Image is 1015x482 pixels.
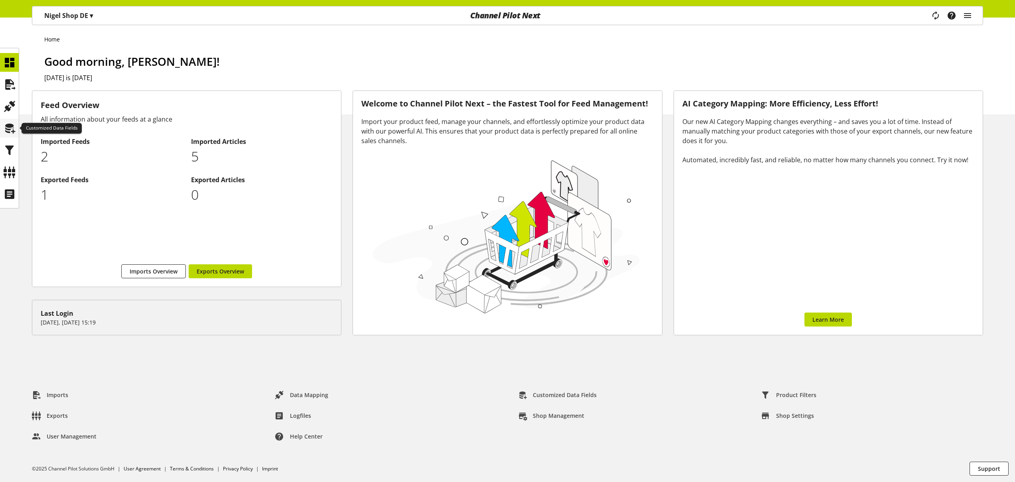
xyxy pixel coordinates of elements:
p: Nigel Shop DE [44,11,93,20]
h3: Welcome to Channel Pilot Next – the Fastest Tool for Feed Management! [361,99,653,108]
div: Import your product feed, manage your channels, and effortlessly optimize your product data with ... [361,117,653,146]
a: Product Filters [755,388,823,402]
button: Support [970,462,1009,476]
a: Customized Data Fields [512,388,603,402]
a: Terms & Conditions [170,465,214,472]
span: Support [978,464,1000,473]
span: Product Filters [776,391,816,399]
p: 5 [191,146,333,167]
span: Exports Overview [197,267,244,275]
a: Help center [269,429,329,444]
div: Last Login [41,309,333,318]
h2: [DATE] is [DATE] [44,73,983,83]
span: Shop Settings [776,411,814,420]
p: 2 [41,146,183,167]
a: Shop Management [512,409,591,423]
a: User Management [26,429,103,444]
a: Data Mapping [269,388,335,402]
span: Exports [47,411,68,420]
h3: Feed Overview [41,99,333,111]
p: 0 [191,185,333,205]
span: Imports [47,391,68,399]
h2: Exported Feeds [41,175,183,185]
nav: main navigation [32,6,983,25]
a: Imprint [262,465,278,472]
a: Privacy Policy [223,465,253,472]
a: Imports Overview [121,264,186,278]
li: ©2025 Channel Pilot Solutions GmbH [32,465,124,472]
span: Logfiles [290,411,311,420]
h3: AI Category Mapping: More Efficiency, Less Effort! [682,99,974,108]
span: Imports Overview [130,267,177,275]
p: 1 [41,185,183,205]
a: User Agreement [124,465,161,472]
a: Exports Overview [189,264,252,278]
span: Good morning, [PERSON_NAME]! [44,54,220,69]
span: Shop Management [533,411,584,420]
img: 78e1b9dcff1e8392d83655fcfc870417.svg [369,155,643,317]
span: ▾ [90,11,93,20]
a: Logfiles [269,409,317,423]
p: [DATE], [DATE] 15:19 [41,318,333,327]
span: Data Mapping [290,391,328,399]
a: Shop Settings [755,409,820,423]
a: Imports [26,388,75,402]
a: Exports [26,409,74,423]
span: Help center [290,432,323,441]
div: All information about your feeds at a glance [41,114,333,124]
span: Customized Data Fields [533,391,597,399]
h2: Exported Articles [191,175,333,185]
span: Learn More [812,315,844,324]
div: Customized Data Fields [22,123,82,134]
h2: Imported Articles [191,137,333,146]
div: Our new AI Category Mapping changes everything – and saves you a lot of time. Instead of manually... [682,117,974,165]
span: User Management [47,432,97,441]
h2: Imported Feeds [41,137,183,146]
a: Learn More [804,313,852,327]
